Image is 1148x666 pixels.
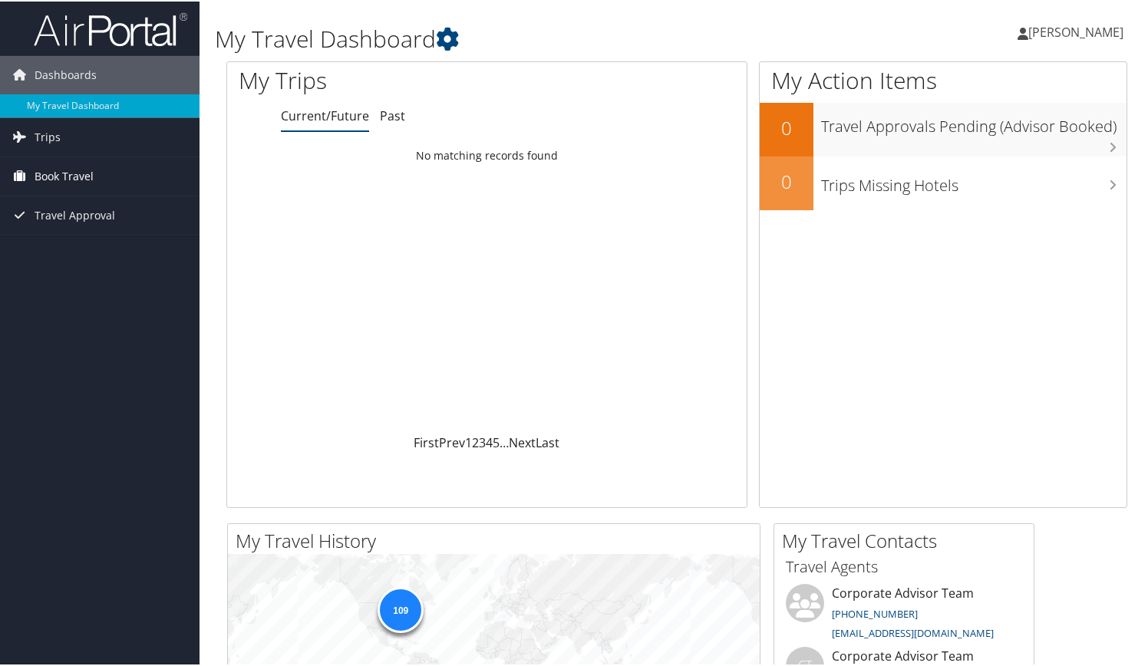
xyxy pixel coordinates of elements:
h2: My Travel History [236,526,760,552]
span: [PERSON_NAME] [1028,22,1123,39]
h3: Travel Agents [786,555,1022,576]
h2: My Travel Contacts [782,526,1034,552]
h1: My Trips [239,63,519,95]
a: [EMAIL_ADDRESS][DOMAIN_NAME] [832,625,994,638]
a: Last [536,433,559,450]
a: 4 [486,433,493,450]
span: Book Travel [35,156,94,194]
a: 5 [493,433,500,450]
h1: My Action Items [760,63,1127,95]
a: 0Travel Approvals Pending (Advisor Booked) [760,101,1127,155]
span: Travel Approval [35,195,115,233]
a: [PHONE_NUMBER] [832,605,918,619]
span: Dashboards [35,54,97,93]
h1: My Travel Dashboard [215,21,831,54]
h2: 0 [760,114,813,140]
span: Trips [35,117,61,155]
td: No matching records found [227,140,747,168]
a: Prev [439,433,465,450]
li: Corporate Advisor Team [778,582,1030,645]
a: Next [509,433,536,450]
a: [PERSON_NAME] [1018,8,1139,54]
h3: Travel Approvals Pending (Advisor Booked) [821,107,1127,136]
a: 2 [472,433,479,450]
span: … [500,433,509,450]
a: 0Trips Missing Hotels [760,155,1127,209]
a: Current/Future [281,106,369,123]
img: airportal-logo.png [34,10,187,46]
div: 109 [378,585,424,631]
a: 3 [479,433,486,450]
a: Past [380,106,405,123]
h3: Trips Missing Hotels [821,166,1127,195]
a: 1 [465,433,472,450]
h2: 0 [760,167,813,193]
a: First [414,433,439,450]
